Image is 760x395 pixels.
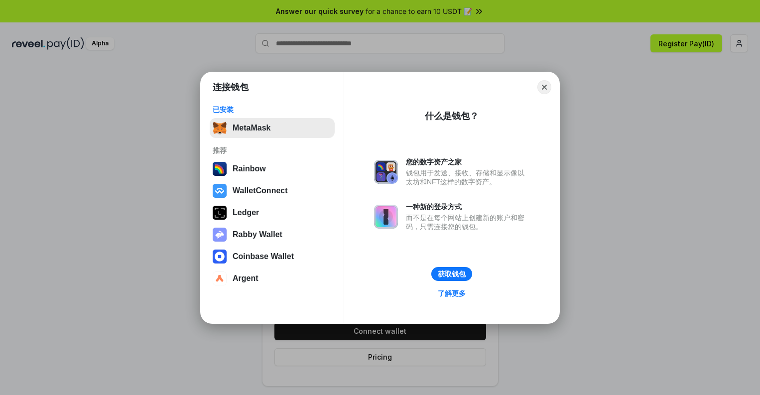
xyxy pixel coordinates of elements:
img: svg+xml,%3Csvg%20width%3D%2228%22%20height%3D%2228%22%20viewBox%3D%220%200%2028%2028%22%20fill%3D... [213,271,227,285]
img: svg+xml,%3Csvg%20xmlns%3D%22http%3A%2F%2Fwww.w3.org%2F2000%2Fsvg%22%20fill%3D%22none%22%20viewBox... [374,205,398,229]
img: svg+xml,%3Csvg%20xmlns%3D%22http%3A%2F%2Fwww.w3.org%2F2000%2Fsvg%22%20fill%3D%22none%22%20viewBox... [213,228,227,242]
h1: 连接钱包 [213,81,249,93]
div: 一种新的登录方式 [406,202,529,211]
div: 已安装 [213,105,332,114]
div: Coinbase Wallet [233,252,294,261]
button: Argent [210,268,335,288]
img: svg+xml,%3Csvg%20width%3D%22120%22%20height%3D%22120%22%20viewBox%3D%220%200%20120%20120%22%20fil... [213,162,227,176]
div: 钱包用于发送、接收、存储和显示像以太坊和NFT这样的数字资产。 [406,168,529,186]
button: Rabby Wallet [210,225,335,245]
div: WalletConnect [233,186,288,195]
button: Close [537,80,551,94]
button: 获取钱包 [431,267,472,281]
div: MetaMask [233,124,270,132]
div: Rabby Wallet [233,230,282,239]
img: svg+xml,%3Csvg%20width%3D%2228%22%20height%3D%2228%22%20viewBox%3D%220%200%2028%2028%22%20fill%3D... [213,250,227,263]
button: Ledger [210,203,335,223]
div: 了解更多 [438,289,466,298]
button: MetaMask [210,118,335,138]
button: WalletConnect [210,181,335,201]
div: 推荐 [213,146,332,155]
div: Argent [233,274,258,283]
a: 了解更多 [432,287,472,300]
div: 什么是钱包？ [425,110,479,122]
img: svg+xml,%3Csvg%20fill%3D%22none%22%20height%3D%2233%22%20viewBox%3D%220%200%2035%2033%22%20width%... [213,121,227,135]
div: 您的数字资产之家 [406,157,529,166]
img: svg+xml,%3Csvg%20xmlns%3D%22http%3A%2F%2Fwww.w3.org%2F2000%2Fsvg%22%20fill%3D%22none%22%20viewBox... [374,160,398,184]
div: Rainbow [233,164,266,173]
button: Coinbase Wallet [210,247,335,266]
div: Ledger [233,208,259,217]
img: svg+xml,%3Csvg%20width%3D%2228%22%20height%3D%2228%22%20viewBox%3D%220%200%2028%2028%22%20fill%3D... [213,184,227,198]
div: 而不是在每个网站上创建新的账户和密码，只需连接您的钱包。 [406,213,529,231]
div: 获取钱包 [438,269,466,278]
button: Rainbow [210,159,335,179]
img: svg+xml,%3Csvg%20xmlns%3D%22http%3A%2F%2Fwww.w3.org%2F2000%2Fsvg%22%20width%3D%2228%22%20height%3... [213,206,227,220]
